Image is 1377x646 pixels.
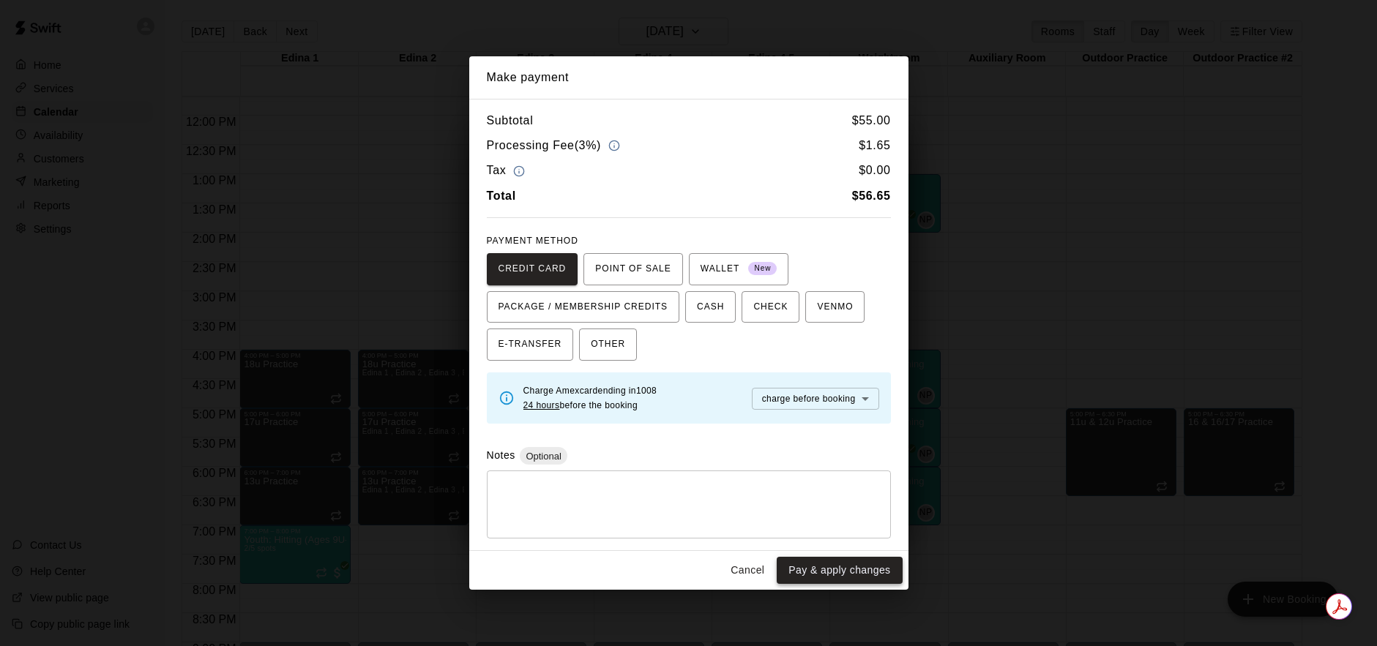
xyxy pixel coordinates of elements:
[499,258,567,281] span: CREDIT CARD
[817,296,853,319] span: VENMO
[487,136,624,156] h6: Processing Fee ( 3% )
[685,291,736,323] button: CASH
[689,253,789,285] button: WALLET New
[487,189,516,202] b: Total
[762,394,856,404] span: charge before booking
[499,296,668,319] span: PACKAGE / MEMBERSHIP CREDITS
[777,557,902,584] button: Pay & apply changes
[499,333,562,356] span: E-TRANSFER
[591,333,625,356] span: OTHER
[469,56,908,99] h2: Make payment
[753,296,788,319] span: CHECK
[487,161,529,181] h6: Tax
[742,291,799,323] button: CHECK
[859,136,890,156] h6: $ 1.65
[595,258,671,281] span: POINT OF SALE
[487,449,515,461] label: Notes
[724,557,771,584] button: Cancel
[487,111,534,130] h6: Subtotal
[487,328,574,361] button: E-TRANSFER
[852,111,891,130] h6: $ 55.00
[583,253,682,285] button: POINT OF SALE
[523,384,670,413] span: Charge Amex card ending in 1008 before the booking
[487,253,578,285] button: CREDIT CARD
[487,236,578,246] span: PAYMENT METHOD
[805,291,865,323] button: VENMO
[487,291,680,323] button: PACKAGE / MEMBERSHIP CREDITS
[523,400,560,410] span: This time window is based on your facility's cancellation policy
[859,161,890,181] h6: $ 0.00
[748,259,777,279] span: New
[852,189,891,202] b: $ 56.65
[697,296,724,319] span: CASH
[579,328,637,361] button: OTHER
[701,258,777,281] span: WALLET
[520,451,567,462] span: Optional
